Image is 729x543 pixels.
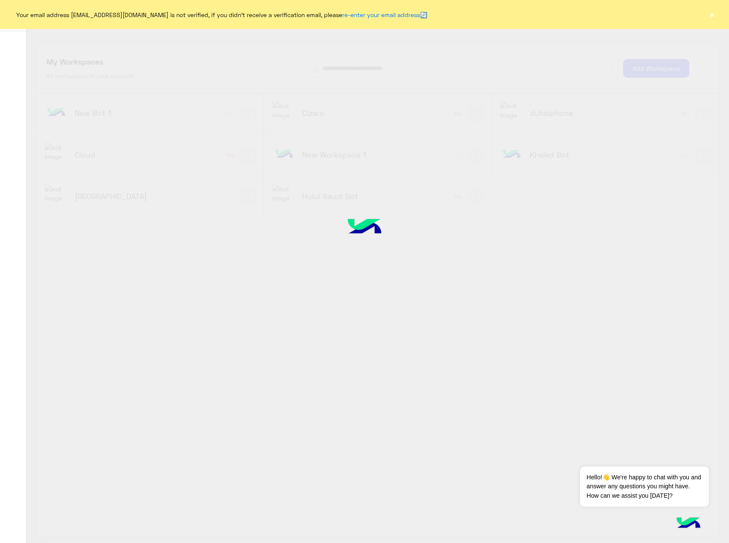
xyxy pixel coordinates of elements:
[580,467,709,507] span: Hello!👋 We're happy to chat with you and answer any questions you might have. How can we assist y...
[332,206,397,249] img: hulul-logo.png
[16,10,427,19] span: Your email address [EMAIL_ADDRESS][DOMAIN_NAME] is not verified, if you didn't receive a verifica...
[342,11,420,18] a: re-enter your email address
[674,509,703,539] img: hulul-logo.png
[708,10,716,19] button: ×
